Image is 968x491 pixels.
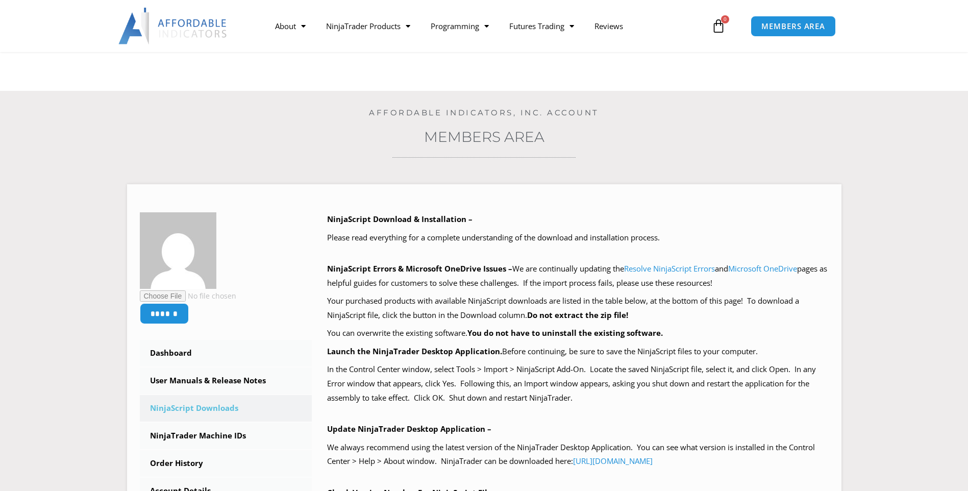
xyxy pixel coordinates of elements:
[584,14,633,38] a: Reviews
[140,212,216,289] img: fe058a18ea1d84c1fd0f8b9ccfd674aa5e794503fd72a400bd66ea4e9910b7d3
[467,328,663,338] b: You do not have to uninstall the existing software.
[140,340,312,366] a: Dashboard
[527,310,628,320] b: Do not extract the zip file!
[265,14,709,38] nav: Menu
[327,231,829,245] p: Please read everything for a complete understanding of the download and installation process.
[327,424,491,434] b: Update NinjaTrader Desktop Application –
[140,395,312,422] a: NinjaScript Downloads
[751,16,836,37] a: MEMBERS AREA
[140,367,312,394] a: User Manuals & Release Notes
[424,128,544,145] a: Members Area
[499,14,584,38] a: Futures Trading
[327,345,829,359] p: Before continuing, be sure to save the NinjaScript files to your computer.
[327,294,829,323] p: Your purchased products with available NinjaScript downloads are listed in the table below, at th...
[761,22,825,30] span: MEMBERS AREA
[327,262,829,290] p: We are continually updating the and pages as helpful guides for customers to solve these challeng...
[316,14,420,38] a: NinjaTrader Products
[265,14,316,38] a: About
[140,450,312,477] a: Order History
[327,326,829,340] p: You can overwrite the existing software.
[369,108,599,117] a: Affordable Indicators, Inc. Account
[140,423,312,449] a: NinjaTrader Machine IDs
[327,263,512,274] b: NinjaScript Errors & Microsoft OneDrive Issues –
[327,346,502,356] b: Launch the NinjaTrader Desktop Application.
[118,8,228,44] img: LogoAI | Affordable Indicators – NinjaTrader
[420,14,499,38] a: Programming
[728,263,797,274] a: Microsoft OneDrive
[573,456,653,466] a: [URL][DOMAIN_NAME]
[327,214,473,224] b: NinjaScript Download & Installation –
[327,440,829,469] p: We always recommend using the latest version of the NinjaTrader Desktop Application. You can see ...
[624,263,715,274] a: Resolve NinjaScript Errors
[721,15,729,23] span: 0
[696,11,741,41] a: 0
[327,362,829,405] p: In the Control Center window, select Tools > Import > NinjaScript Add-On. Locate the saved NinjaS...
